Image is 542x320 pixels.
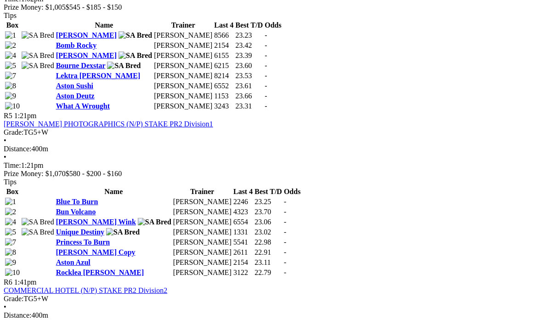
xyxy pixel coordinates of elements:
[283,187,301,196] th: Odds
[56,62,106,69] a: Bourne Dexstar
[5,41,16,50] img: 2
[4,128,24,136] span: Grade:
[106,228,140,236] img: SA Bred
[5,72,16,80] img: 7
[173,197,232,206] td: [PERSON_NAME]
[233,197,253,206] td: 2246
[5,228,16,236] img: 5
[4,295,538,303] div: TG5+W
[4,137,6,144] span: •
[235,102,264,111] td: 23.31
[56,248,135,256] a: [PERSON_NAME] Copy
[22,51,54,60] img: SA Bred
[4,161,21,169] span: Time:
[173,217,232,227] td: [PERSON_NAME]
[265,62,267,69] span: -
[4,112,12,120] span: R5
[265,41,267,49] span: -
[22,218,54,226] img: SA Bred
[173,207,232,217] td: [PERSON_NAME]
[153,61,213,70] td: [PERSON_NAME]
[235,91,264,101] td: 23.66
[235,21,264,30] th: Best T/D
[173,238,232,247] td: [PERSON_NAME]
[5,208,16,216] img: 2
[119,31,152,40] img: SA Bred
[265,92,267,100] span: -
[233,207,253,217] td: 4323
[284,198,286,206] span: -
[14,112,37,120] span: 1:21pm
[233,228,253,237] td: 1331
[153,21,213,30] th: Trainer
[4,3,538,11] div: Prize Money: $1,005
[66,170,122,177] span: $580 - $200 - $160
[173,228,232,237] td: [PERSON_NAME]
[22,62,54,70] img: SA Bred
[254,258,282,267] td: 23.11
[284,228,286,236] span: -
[214,41,234,50] td: 2154
[284,238,286,246] span: -
[56,269,144,276] a: Rocklea [PERSON_NAME]
[4,120,213,128] a: [PERSON_NAME] PHOTOGRAPHICS (N/P) STAKE PR2 Division1
[4,128,538,137] div: TG5+W
[66,3,122,11] span: $545 - $185 - $150
[4,303,6,311] span: •
[265,82,267,90] span: -
[4,311,538,320] div: 400m
[56,31,117,39] a: [PERSON_NAME]
[235,41,264,50] td: 23.42
[4,11,17,19] span: Tips
[4,161,538,170] div: 1:21pm
[153,91,213,101] td: [PERSON_NAME]
[5,51,16,60] img: 4
[284,248,286,256] span: -
[5,248,16,257] img: 8
[153,71,213,80] td: [PERSON_NAME]
[4,311,31,319] span: Distance:
[254,268,282,277] td: 22.79
[284,269,286,276] span: -
[233,187,253,196] th: Last 4
[235,81,264,91] td: 23.61
[233,258,253,267] td: 2154
[4,145,31,153] span: Distance:
[264,21,282,30] th: Odds
[56,187,172,196] th: Name
[138,218,171,226] img: SA Bred
[173,258,232,267] td: [PERSON_NAME]
[153,51,213,60] td: [PERSON_NAME]
[235,61,264,70] td: 23.60
[56,41,96,49] a: Bomb Rocky
[4,145,538,153] div: 400m
[254,187,282,196] th: Best T/D
[173,268,232,277] td: [PERSON_NAME]
[4,295,24,303] span: Grade:
[284,218,286,226] span: -
[4,153,6,161] span: •
[4,170,538,178] div: Prize Money: $1,070
[5,62,16,70] img: 5
[56,72,141,80] a: Lektra [PERSON_NAME]
[22,228,54,236] img: SA Bred
[214,21,234,30] th: Last 4
[119,51,152,60] img: SA Bred
[173,187,232,196] th: Trainer
[5,102,20,110] img: 10
[153,102,213,111] td: [PERSON_NAME]
[56,82,93,90] a: Aston Sushi
[5,31,16,40] img: 1
[56,198,98,206] a: Blue To Burn
[6,21,19,29] span: Box
[214,71,234,80] td: 8214
[5,238,16,246] img: 7
[214,61,234,70] td: 6215
[56,208,96,216] a: Bun Volcano
[5,82,16,90] img: 8
[265,102,267,110] span: -
[284,208,286,216] span: -
[214,81,234,91] td: 6552
[153,81,213,91] td: [PERSON_NAME]
[233,248,253,257] td: 2611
